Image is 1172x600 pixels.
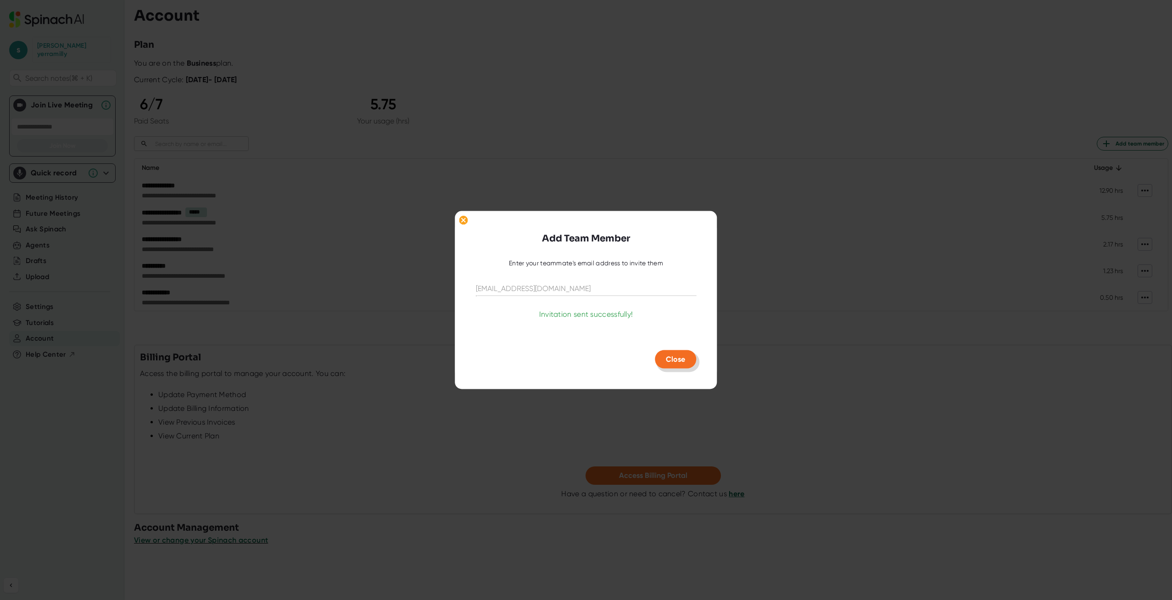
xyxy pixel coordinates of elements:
[666,354,685,363] span: Close
[476,281,696,296] input: kale@acme.co
[539,309,633,319] div: Invitation sent successfully!
[509,259,663,268] div: Enter your teammate's email address to invite them
[542,232,630,246] h3: Add Team Member
[655,350,696,368] button: Close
